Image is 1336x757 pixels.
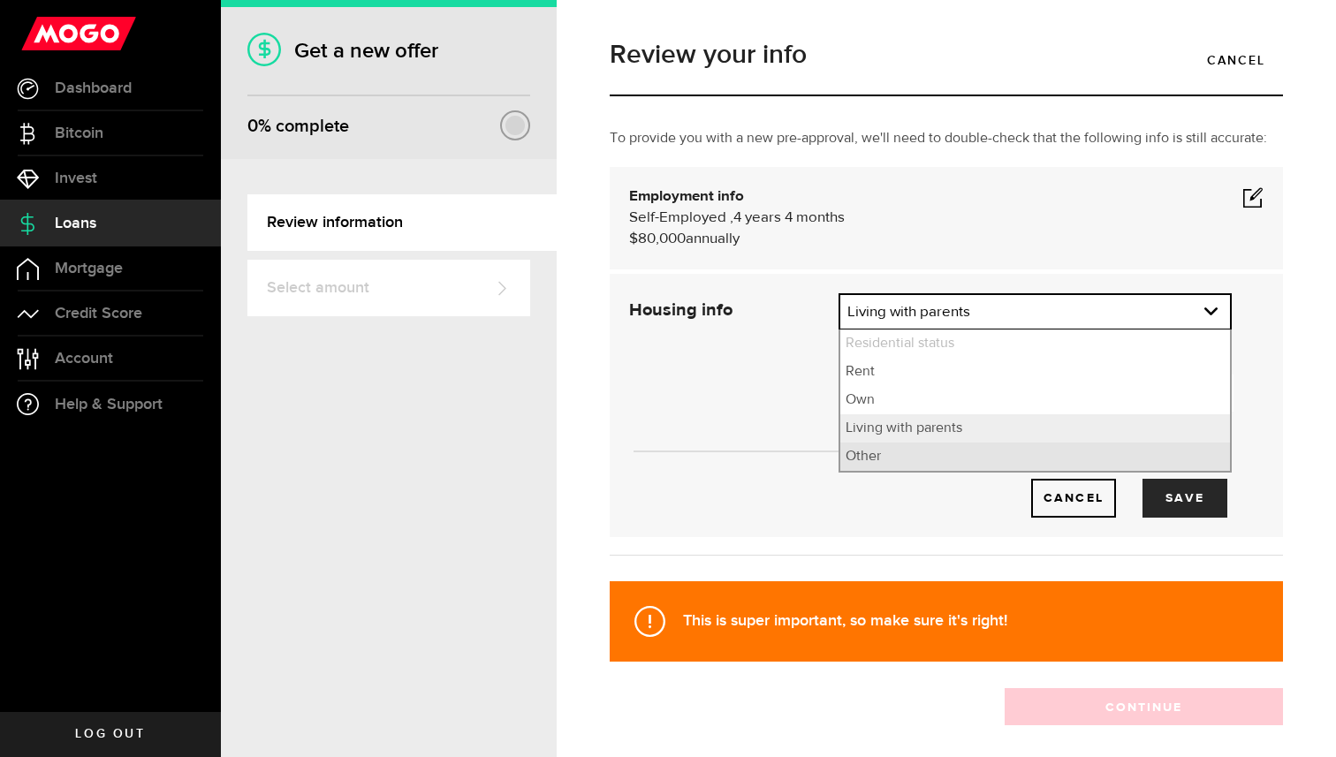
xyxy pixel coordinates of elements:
span: $80,000 [629,231,686,246]
strong: Housing info [629,301,733,319]
b: Employment info [629,189,744,204]
p: To provide you with a new pre-approval, we'll need to double-check that the following info is sti... [610,128,1283,149]
li: Rent [840,358,1230,386]
strong: This is super important, so make sure it's right! [683,611,1007,630]
h1: Review your info [610,42,1283,68]
li: Residential status [840,329,1230,358]
span: 0 [247,116,258,137]
span: Invest [55,170,97,186]
a: Select amount [247,260,530,316]
div: % complete [247,110,349,142]
span: 4 years 4 months [733,210,845,225]
li: Other [840,443,1230,471]
a: Review information [247,194,557,251]
span: Help & Support [55,397,163,413]
a: expand select [840,295,1230,329]
span: Loans [55,216,96,231]
h1: Get a new offer [247,38,530,64]
span: Credit Score [55,306,142,322]
li: Own [840,386,1230,414]
span: Mortgage [55,261,123,276]
a: Cancel [1189,42,1283,79]
span: Log out [75,728,145,740]
span: Account [55,351,113,367]
button: Continue [1005,688,1283,725]
span: Bitcoin [55,125,103,141]
span: Self-Employed , [629,210,733,225]
span: annually [686,231,740,246]
li: Living with parents [840,414,1230,443]
button: Save [1142,479,1227,518]
button: Open LiveChat chat widget [14,7,67,60]
span: Dashboard [55,80,132,96]
a: Cancel [1031,479,1116,518]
